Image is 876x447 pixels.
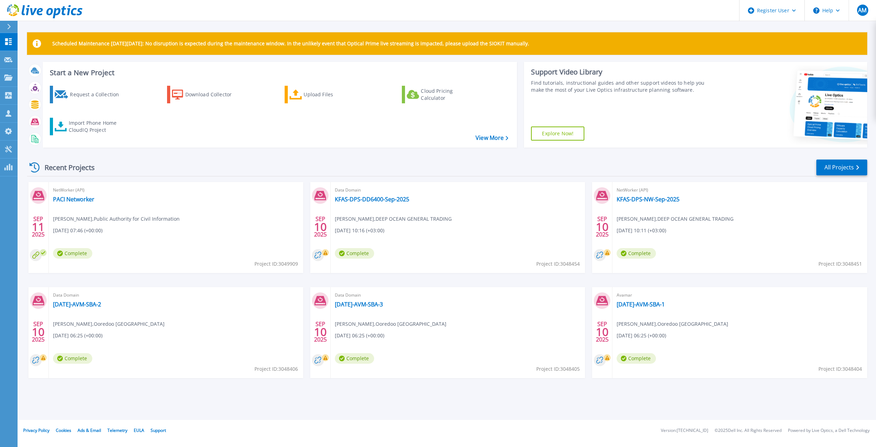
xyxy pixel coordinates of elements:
[285,86,363,103] a: Upload Files
[185,88,241,102] div: Download Collector
[304,88,360,102] div: Upload Files
[167,86,245,103] a: Download Collector
[402,86,480,103] a: Cloud Pricing Calculator
[70,88,126,102] div: Request a Collection
[335,227,384,234] span: [DATE] 10:16 (+03:00)
[314,329,327,335] span: 10
[531,127,584,141] a: Explore Now!
[536,260,580,268] span: Project ID: 3048454
[335,332,384,339] span: [DATE] 06:25 (+00:00)
[53,227,102,234] span: [DATE] 07:46 (+00:00)
[314,224,327,230] span: 10
[53,215,180,223] span: [PERSON_NAME] , Public Authority for Civil Information
[617,186,863,194] span: NetWorker (API)
[818,365,862,373] span: Project ID: 3048404
[53,186,299,194] span: NetWorker (API)
[335,186,581,194] span: Data Domain
[254,260,298,268] span: Project ID: 3049909
[661,428,708,433] li: Version: [TECHNICAL_ID]
[596,214,609,240] div: SEP 2025
[151,427,166,433] a: Support
[715,428,782,433] li: © 2025 Dell Inc. All Rights Reserved
[53,332,102,339] span: [DATE] 06:25 (+00:00)
[314,319,327,345] div: SEP 2025
[107,427,127,433] a: Telemetry
[476,135,508,141] a: View More
[335,215,452,223] span: [PERSON_NAME] , DEEP OCEAN GENERAL TRADING
[617,301,665,308] a: [DATE]-AVM-SBA-1
[335,320,446,328] span: [PERSON_NAME] , Ooredoo [GEOGRAPHIC_DATA]
[134,427,144,433] a: EULA
[32,319,45,345] div: SEP 2025
[254,365,298,373] span: Project ID: 3048406
[335,291,581,299] span: Data Domain
[531,79,708,93] div: Find tutorials, instructional guides and other support videos to help you make the most of your L...
[53,301,101,308] a: [DATE]-AVM-SBA-2
[596,319,609,345] div: SEP 2025
[52,41,529,46] p: Scheduled Maintenance [DATE][DATE]: No disruption is expected during the maintenance window. In t...
[23,427,49,433] a: Privacy Policy
[32,224,45,230] span: 11
[788,428,870,433] li: Powered by Live Optics, a Dell Technology
[335,353,374,364] span: Complete
[32,329,45,335] span: 10
[53,291,299,299] span: Data Domain
[53,353,92,364] span: Complete
[816,160,867,175] a: All Projects
[617,291,863,299] span: Avamar
[617,332,666,339] span: [DATE] 06:25 (+00:00)
[617,196,679,203] a: KFAS-DPS-NW-Sep-2025
[858,7,867,13] span: AM
[617,215,734,223] span: [PERSON_NAME] , DEEP OCEAN GENERAL TRADING
[818,260,862,268] span: Project ID: 3048451
[617,227,666,234] span: [DATE] 10:11 (+03:00)
[617,353,656,364] span: Complete
[56,427,71,433] a: Cookies
[53,196,94,203] a: PACI Networker
[53,248,92,259] span: Complete
[314,214,327,240] div: SEP 2025
[53,320,165,328] span: [PERSON_NAME] , Ooredoo [GEOGRAPHIC_DATA]
[69,119,124,134] div: Import Phone Home CloudIQ Project
[421,88,477,102] div: Cloud Pricing Calculator
[335,301,383,308] a: [DATE]-AVM-SBA-3
[596,329,609,335] span: 10
[50,86,128,103] a: Request a Collection
[78,427,101,433] a: Ads & Email
[531,67,708,77] div: Support Video Library
[596,224,609,230] span: 10
[32,214,45,240] div: SEP 2025
[27,159,104,176] div: Recent Projects
[617,248,656,259] span: Complete
[335,196,409,203] a: KFAS-DPS-DD6400-Sep-2025
[335,248,374,259] span: Complete
[536,365,580,373] span: Project ID: 3048405
[617,320,728,328] span: [PERSON_NAME] , Ooredoo [GEOGRAPHIC_DATA]
[50,69,508,77] h3: Start a New Project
